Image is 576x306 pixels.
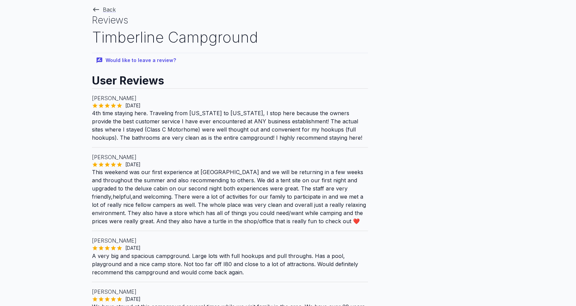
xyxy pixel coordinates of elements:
p: [PERSON_NAME] [92,288,368,296]
h1: Reviews [92,14,368,27]
p: [PERSON_NAME] [92,94,368,102]
span: [DATE] [123,245,143,251]
h2: Timberline Campground [92,27,368,48]
button: Would like to leave a review? [92,53,181,68]
span: [DATE] [123,296,143,303]
p: [PERSON_NAME] [92,236,368,245]
span: [DATE] [123,161,143,168]
p: [PERSON_NAME] [92,153,368,161]
p: A very big and spacious campground. Large lots with full hookups and pull throughs. Has a pool, p... [92,252,368,276]
p: This weekend was our first experience at [GEOGRAPHIC_DATA] and we will be returning in a few week... [92,168,368,225]
h2: User Reviews [92,68,368,88]
p: 4th time staying here. Traveling from [US_STATE] to [US_STATE], I stop here because the owners pr... [92,109,368,142]
a: Back [92,6,116,13]
span: [DATE] [123,102,143,109]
